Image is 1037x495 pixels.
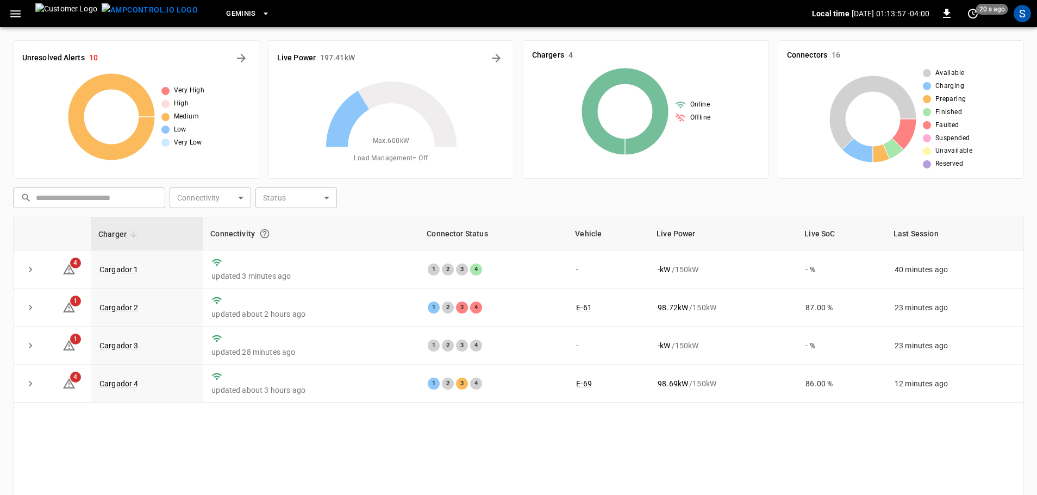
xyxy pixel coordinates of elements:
button: expand row [22,261,39,278]
div: / 150 kW [658,264,788,275]
div: 4 [470,302,482,314]
span: 20 s ago [976,4,1008,15]
span: Preparing [935,94,966,105]
span: Available [935,68,965,79]
span: Very High [174,85,205,96]
div: 2 [442,302,454,314]
th: Connector Status [419,217,567,250]
a: Cargador 3 [99,341,139,350]
button: Connection between the charger and our software. [255,224,274,243]
span: 1 [70,296,81,306]
a: 4 [63,379,76,387]
td: 12 minutes ago [886,365,1023,403]
img: Customer Logo [35,3,97,24]
a: 4 [63,264,76,273]
a: E-69 [576,379,592,388]
p: updated about 3 hours ago [211,385,410,396]
span: Offline [690,112,711,123]
div: 4 [470,340,482,352]
div: 3 [456,378,468,390]
div: 1 [428,340,440,352]
p: updated 3 minutes ago [211,271,410,281]
span: Low [174,124,186,135]
span: Charger [98,228,141,241]
h6: Live Power [277,52,316,64]
td: - [567,327,649,365]
th: Last Session [886,217,1023,250]
div: 3 [456,340,468,352]
p: Local time [812,8,849,19]
a: 1 [63,341,76,349]
div: 3 [456,264,468,275]
td: 23 minutes ago [886,289,1023,327]
p: updated about 2 hours ago [211,309,410,319]
h6: Chargers [532,49,564,61]
h6: Connectors [787,49,827,61]
h6: 4 [569,49,573,61]
a: Cargador 2 [99,303,139,312]
div: 1 [428,302,440,314]
p: - kW [658,264,670,275]
td: - [567,250,649,289]
td: - % [797,327,886,365]
div: Connectivity [210,224,411,243]
h6: 10 [89,52,98,64]
div: 4 [470,264,482,275]
span: Faulted [935,120,959,131]
a: E-61 [576,303,592,312]
h6: 197.41 kW [320,52,355,64]
div: 3 [456,302,468,314]
td: 86.00 % [797,365,886,403]
button: expand row [22,375,39,392]
div: 1 [428,264,440,275]
td: 87.00 % [797,289,886,327]
button: Energy Overview [488,49,505,67]
p: updated 28 minutes ago [211,347,410,358]
td: - % [797,250,886,289]
a: 1 [63,302,76,311]
span: 4 [70,372,81,383]
span: Charging [935,81,964,92]
span: Online [690,99,710,110]
td: 23 minutes ago [886,327,1023,365]
button: Geminis [222,3,274,24]
th: Live Power [649,217,797,250]
th: Live SoC [797,217,886,250]
p: 98.69 kW [658,378,688,389]
button: expand row [22,337,39,354]
div: 1 [428,378,440,390]
span: Max. 600 kW [373,136,410,147]
span: Load Management = Off [354,153,428,164]
span: Medium [174,111,199,122]
a: Cargador 1 [99,265,139,274]
div: profile-icon [1014,5,1031,22]
p: [DATE] 01:13:57 -04:00 [852,8,929,19]
span: Very Low [174,137,202,148]
p: - kW [658,340,670,351]
span: 4 [70,258,81,268]
span: Finished [935,107,962,118]
button: expand row [22,299,39,316]
span: Suspended [935,133,970,144]
span: Reserved [935,159,963,170]
h6: 16 [832,49,840,61]
th: Vehicle [567,217,649,250]
a: Cargador 4 [99,379,139,388]
button: set refresh interval [964,5,982,22]
h6: Unresolved Alerts [22,52,85,64]
span: High [174,98,189,109]
p: 98.72 kW [658,302,688,313]
div: / 150 kW [658,302,788,313]
div: 4 [470,378,482,390]
button: All Alerts [233,49,250,67]
div: / 150 kW [658,378,788,389]
div: 2 [442,378,454,390]
span: 1 [70,334,81,344]
img: ampcontrol.io logo [102,3,198,17]
div: 2 [442,264,454,275]
span: Unavailable [935,146,972,156]
div: 2 [442,340,454,352]
span: Geminis [226,8,256,20]
td: 40 minutes ago [886,250,1023,289]
div: / 150 kW [658,340,788,351]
